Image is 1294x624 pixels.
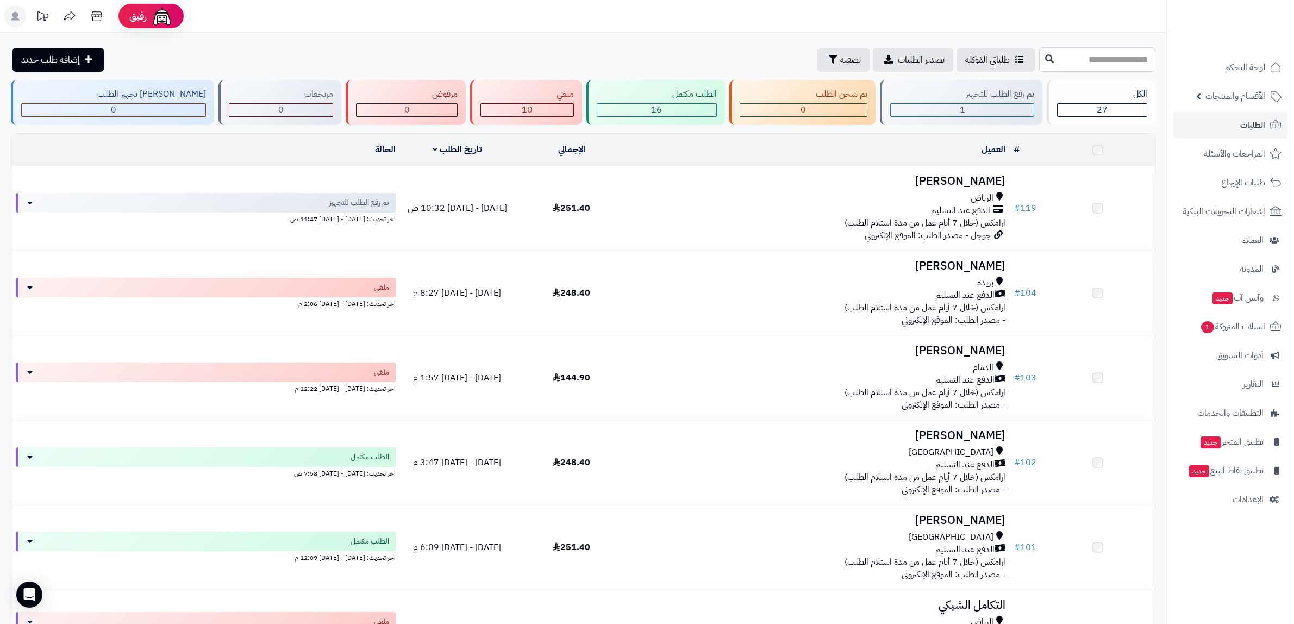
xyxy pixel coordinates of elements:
span: 251.40 [553,541,590,554]
a: المدونة [1173,256,1287,282]
a: تاريخ الطلب [433,143,482,156]
div: ملغي [480,88,574,101]
a: التقارير [1173,371,1287,397]
span: العملاء [1242,233,1264,248]
a: تم رفع الطلب للتجهيز 1 [878,80,1045,125]
span: # [1014,286,1020,299]
h3: التكامل الشبكي [633,599,1005,611]
div: تم شحن الطلب [740,88,867,101]
span: الطلبات [1240,117,1265,133]
a: السلات المتروكة1 [1173,314,1287,340]
span: ارامكس (خلال 7 أيام عمل من مدة استلام الطلب) [845,216,1005,229]
span: [GEOGRAPHIC_DATA] [909,446,993,459]
span: الطلب مكتمل [351,536,389,547]
img: logo-2.png [1220,8,1284,31]
a: تم شحن الطلب 0 [727,80,878,125]
a: طلبات الإرجاع [1173,170,1287,196]
span: المدونة [1240,261,1264,277]
span: ارامكس (خلال 7 أيام عمل من مدة استلام الطلب) [845,556,1005,569]
a: العميل [982,143,1005,156]
span: 0 [801,103,806,116]
div: 0 [740,104,867,116]
span: 144.90 [553,371,590,384]
span: الأقسام والمنتجات [1205,89,1265,104]
h3: [PERSON_NAME] [633,514,1005,527]
span: الدفع عند التسليم [935,459,995,471]
span: التطبيقات والخدمات [1197,405,1264,421]
div: 16 [597,104,717,116]
span: لوحة التحكم [1225,60,1265,75]
a: تحديثات المنصة [29,5,56,30]
span: 248.40 [553,286,590,299]
a: المراجعات والأسئلة [1173,141,1287,167]
span: ارامكس (خلال 7 أيام عمل من مدة استلام الطلب) [845,471,1005,484]
span: [DATE] - [DATE] 8:27 م [413,286,501,299]
a: الإجمالي [558,143,585,156]
span: ارامكس (خلال 7 أيام عمل من مدة استلام الطلب) [845,386,1005,399]
span: الرياض [971,192,993,204]
a: إشعارات التحويلات البنكية [1173,198,1287,224]
span: المراجعات والأسئلة [1204,146,1265,161]
span: 248.40 [553,456,590,469]
span: ارامكس (خلال 7 أيام عمل من مدة استلام الطلب) [845,301,1005,314]
button: تصفية [817,48,870,72]
div: تم رفع الطلب للتجهيز [890,88,1035,101]
div: 0 [229,104,333,116]
span: الدمام [973,361,993,374]
a: ملغي 10 [468,80,584,125]
h3: [PERSON_NAME] [633,345,1005,357]
a: أدوات التسويق [1173,342,1287,369]
span: جوجل - مصدر الطلب: الموقع الإلكتروني [865,229,991,242]
span: 251.40 [553,202,590,215]
h3: [PERSON_NAME] [633,260,1005,272]
a: تطبيق نقاط البيعجديد [1173,458,1287,484]
span: [DATE] - [DATE] 6:09 م [413,541,501,554]
div: مرتجعات [229,88,334,101]
a: وآتس آبجديد [1173,285,1287,311]
td: - مصدر الطلب: الموقع الإلكتروني [629,506,1010,590]
span: ملغي [374,282,389,293]
a: الحالة [375,143,396,156]
div: 10 [481,104,573,116]
span: التقارير [1243,377,1264,392]
h3: [PERSON_NAME] [633,175,1005,188]
span: 1 [960,103,965,116]
span: الإعدادات [1233,492,1264,507]
span: 1 [1201,321,1214,333]
td: - مصدر الطلب: الموقع الإلكتروني [629,421,1010,505]
span: # [1014,371,1020,384]
span: 27 [1097,103,1108,116]
div: اخر تحديث: [DATE] - [DATE] 12:22 م [16,382,396,394]
a: تصدير الطلبات [873,48,953,72]
h3: [PERSON_NAME] [633,429,1005,442]
span: # [1014,456,1020,469]
div: الطلب مكتمل [597,88,717,101]
div: مرفوض [356,88,458,101]
a: العملاء [1173,227,1287,253]
a: #103 [1014,371,1036,384]
span: 16 [651,103,662,116]
a: إضافة طلب جديد [12,48,104,72]
span: تطبيق المتجر [1199,434,1264,450]
a: # [1014,143,1020,156]
div: 0 [22,104,205,116]
div: اخر تحديث: [DATE] - [DATE] 11:47 ص [16,213,396,224]
td: - مصدر الطلب: الموقع الإلكتروني [629,251,1010,335]
span: أدوات التسويق [1216,348,1264,363]
span: الدفع عند التسليم [935,544,995,556]
div: 0 [357,104,457,116]
span: الطلب مكتمل [351,452,389,463]
span: الدفع عند التسليم [935,289,995,302]
span: 0 [278,103,284,116]
a: #102 [1014,456,1036,469]
span: [DATE] - [DATE] 10:32 ص [408,202,507,215]
a: لوحة التحكم [1173,54,1287,80]
a: مرفوض 0 [343,80,468,125]
span: 10 [522,103,533,116]
span: رفيق [129,10,147,23]
span: وآتس آب [1211,290,1264,305]
a: #119 [1014,202,1036,215]
div: Open Intercom Messenger [16,582,42,608]
a: الطلب مكتمل 16 [584,80,728,125]
span: بريدة [977,277,993,289]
